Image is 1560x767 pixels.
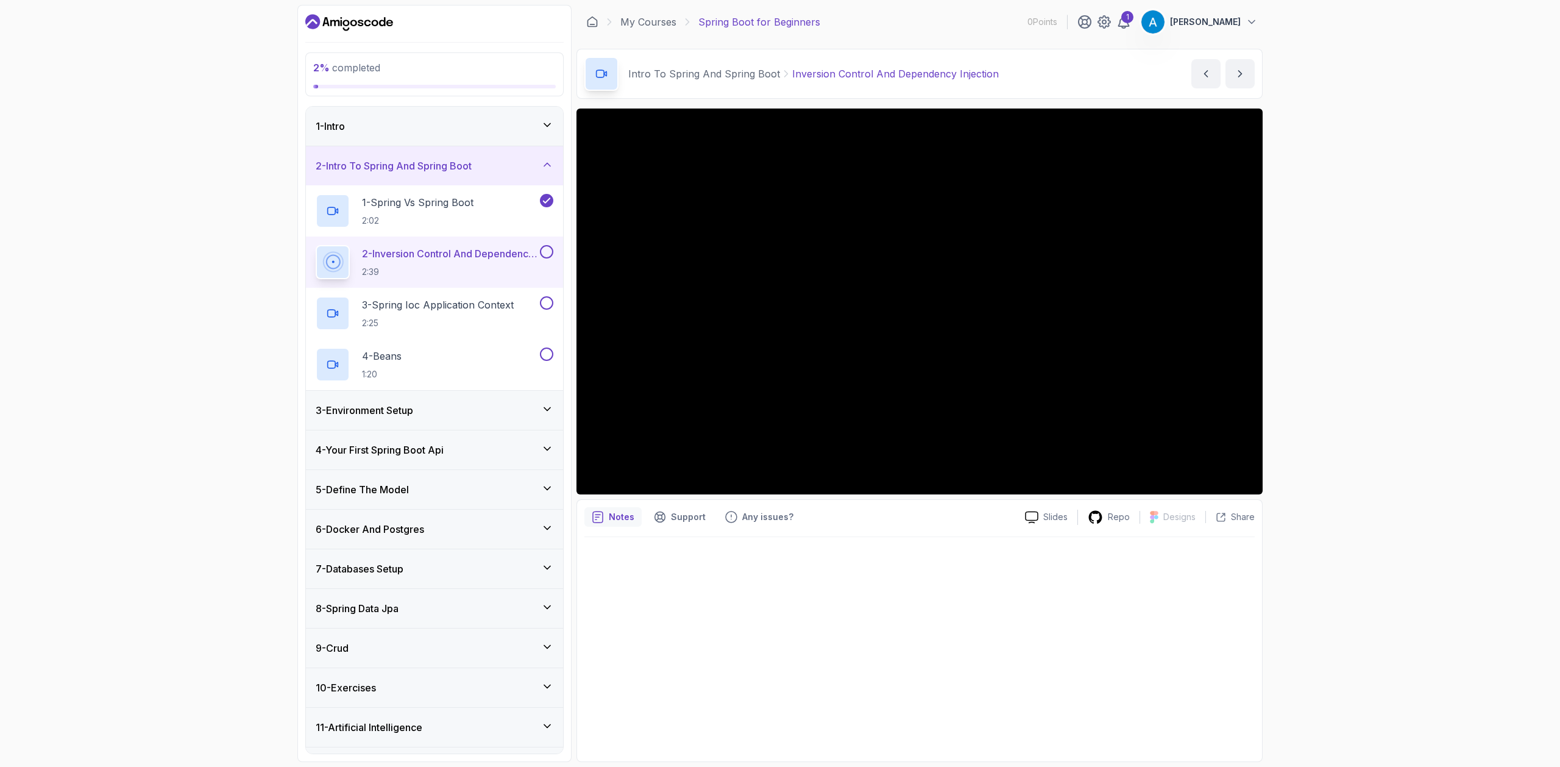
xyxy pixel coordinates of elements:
button: 8-Spring Data Jpa [306,589,563,628]
p: Intro To Spring And Spring Boot [628,66,780,81]
button: 5-Define The Model [306,470,563,509]
h3: 1 - Intro [316,119,345,134]
p: Share [1231,511,1255,523]
button: notes button [584,507,642,527]
p: Slides [1043,511,1068,523]
iframe: 2 - Inversion Control and Dependency Injection [576,109,1263,494]
h3: 8 - Spring Data Jpa [316,601,399,616]
h3: 10 - Exercises [316,680,376,695]
h3: 2 - Intro To Spring And Spring Boot [316,159,472,173]
button: 11-Artificial Intelligence [306,708,563,747]
h3: 5 - Define The Model [316,482,409,497]
p: 4 - Beans [362,349,402,363]
div: 1 [1121,11,1133,23]
button: 1-Spring Vs Spring Boot2:02 [316,194,553,228]
h3: 7 - Databases Setup [316,562,403,576]
a: 1 [1116,15,1131,29]
button: 2-Inversion Control And Dependency Injection2:39 [316,245,553,279]
p: Designs [1163,511,1196,523]
p: 3 - Spring Ioc Application Context [362,298,514,312]
button: 9-Crud [306,629,563,668]
button: 6-Docker And Postgres [306,510,563,549]
button: Support button [647,507,713,527]
p: Repo [1108,511,1130,523]
span: 2 % [313,62,330,74]
button: next content [1225,59,1255,88]
button: 3-Environment Setup [306,391,563,430]
button: previous content [1191,59,1221,88]
img: user profile image [1141,10,1165,34]
h3: 3 - Environment Setup [316,403,413,418]
p: Any issues? [742,511,793,523]
p: 2:02 [362,215,473,227]
button: 7-Databases Setup [306,549,563,588]
a: My Courses [620,15,676,29]
h3: 11 - Artificial Intelligence [316,720,422,735]
span: completed [313,62,380,74]
button: Feedback button [718,507,801,527]
h3: 9 - Crud [316,641,349,655]
button: 2-Intro To Spring And Spring Boot [306,146,563,185]
a: Dashboard [305,13,393,32]
button: 1-Intro [306,107,563,146]
button: 4-Your First Spring Boot Api [306,430,563,469]
button: user profile image[PERSON_NAME] [1141,10,1258,34]
p: 1:20 [362,368,402,380]
button: 10-Exercises [306,668,563,707]
p: Notes [609,511,634,523]
p: [PERSON_NAME] [1170,16,1241,28]
p: 2 - Inversion Control And Dependency Injection [362,246,537,261]
button: Share [1205,511,1255,523]
p: 2:39 [362,266,537,278]
h3: 4 - Your First Spring Boot Api [316,443,444,457]
a: Slides [1015,511,1077,524]
p: Spring Boot for Beginners [698,15,820,29]
p: 1 - Spring Vs Spring Boot [362,195,473,210]
p: Support [671,511,706,523]
h3: 6 - Docker And Postgres [316,522,424,537]
a: Dashboard [586,16,598,28]
a: Repo [1078,510,1140,525]
p: 2:25 [362,317,514,329]
p: Inversion Control And Dependency Injection [792,66,999,81]
button: 3-Spring Ioc Application Context2:25 [316,296,553,330]
p: 0 Points [1027,16,1057,28]
button: 4-Beans1:20 [316,348,553,382]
